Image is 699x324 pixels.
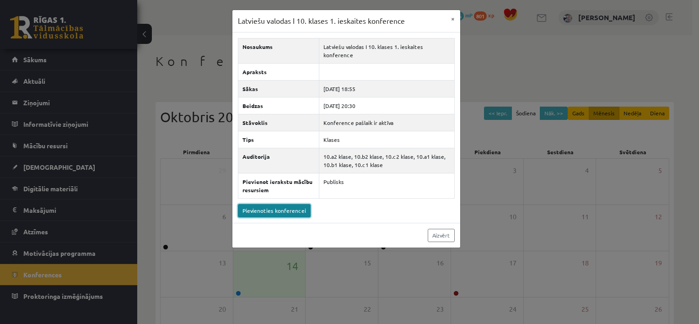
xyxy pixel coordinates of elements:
[319,114,454,131] td: Konference pašlaik ir aktīva
[238,114,319,131] th: Stāvoklis
[238,16,405,27] h3: Latviešu valodas I 10. klases 1. ieskaites konference
[319,38,454,63] td: Latviešu valodas I 10. klases 1. ieskaites konference
[238,80,319,97] th: Sākas
[428,229,455,242] a: Aizvērt
[238,148,319,173] th: Auditorija
[238,97,319,114] th: Beidzas
[238,204,311,217] a: Pievienoties konferencei
[319,173,454,198] td: Publisks
[238,63,319,80] th: Apraksts
[238,131,319,148] th: Tips
[319,148,454,173] td: 10.a2 klase, 10.b2 klase, 10.c2 klase, 10.a1 klase, 10.b1 klase, 10.c1 klase
[238,38,319,63] th: Nosaukums
[319,97,454,114] td: [DATE] 20:30
[446,10,460,27] button: ×
[319,131,454,148] td: Klases
[319,80,454,97] td: [DATE] 18:55
[238,173,319,198] th: Pievienot ierakstu mācību resursiem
